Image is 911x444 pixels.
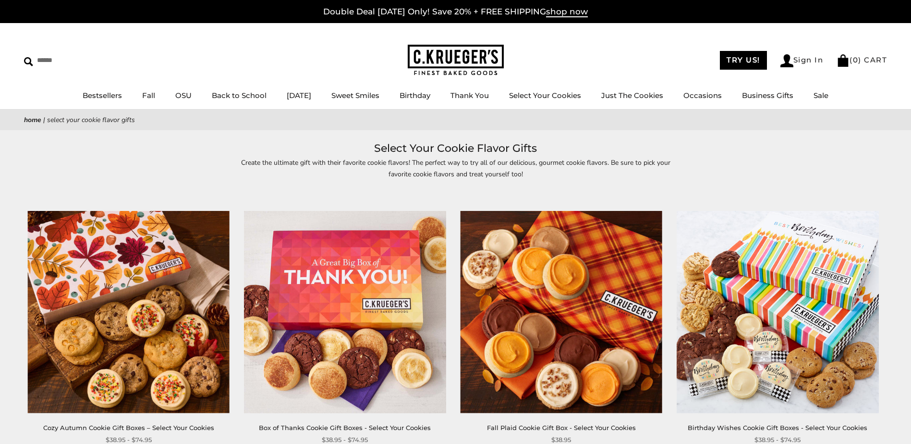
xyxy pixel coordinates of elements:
img: C.KRUEGER'S [408,45,504,76]
a: Thank You [450,91,489,100]
a: Sign In [780,54,824,67]
a: Cozy Autumn Cookie Gift Boxes – Select Your Cookies [43,424,214,432]
a: Box of Thanks Cookie Gift Boxes - Select Your Cookies [259,424,431,432]
img: Cozy Autumn Cookie Gift Boxes – Select Your Cookies [27,211,230,413]
a: Just The Cookies [601,91,663,100]
a: Sweet Smiles [331,91,379,100]
a: Birthday Wishes Cookie Gift Boxes - Select Your Cookies [688,424,867,432]
a: OSU [175,91,192,100]
a: [DATE] [287,91,311,100]
a: Business Gifts [742,91,793,100]
img: Box of Thanks Cookie Gift Boxes - Select Your Cookies [244,211,446,413]
h1: Select Your Cookie Flavor Gifts [38,140,873,157]
a: Fall Plaid Cookie Gift Box - Select Your Cookies [487,424,636,432]
a: Home [24,115,41,124]
span: shop now [546,7,588,17]
a: Fall [142,91,155,100]
img: Fall Plaid Cookie Gift Box - Select Your Cookies [460,211,662,413]
a: Sale [814,91,828,100]
span: 0 [853,55,859,64]
span: | [43,115,45,124]
p: Create the ultimate gift with their favorite cookie flavors! The perfect way to try all of our de... [235,157,677,179]
img: Bag [837,54,850,67]
a: Occasions [683,91,722,100]
input: Search [24,53,138,68]
a: Select Your Cookies [509,91,581,100]
a: TRY US! [720,51,767,70]
a: Birthday [400,91,430,100]
nav: breadcrumbs [24,114,887,125]
span: Select Your Cookie Flavor Gifts [47,115,135,124]
a: Back to School [212,91,267,100]
a: (0) CART [837,55,887,64]
img: Search [24,57,33,66]
img: Birthday Wishes Cookie Gift Boxes - Select Your Cookies [677,211,879,413]
a: Bestsellers [83,91,122,100]
a: Double Deal [DATE] Only! Save 20% + FREE SHIPPINGshop now [323,7,588,17]
img: Account [780,54,793,67]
